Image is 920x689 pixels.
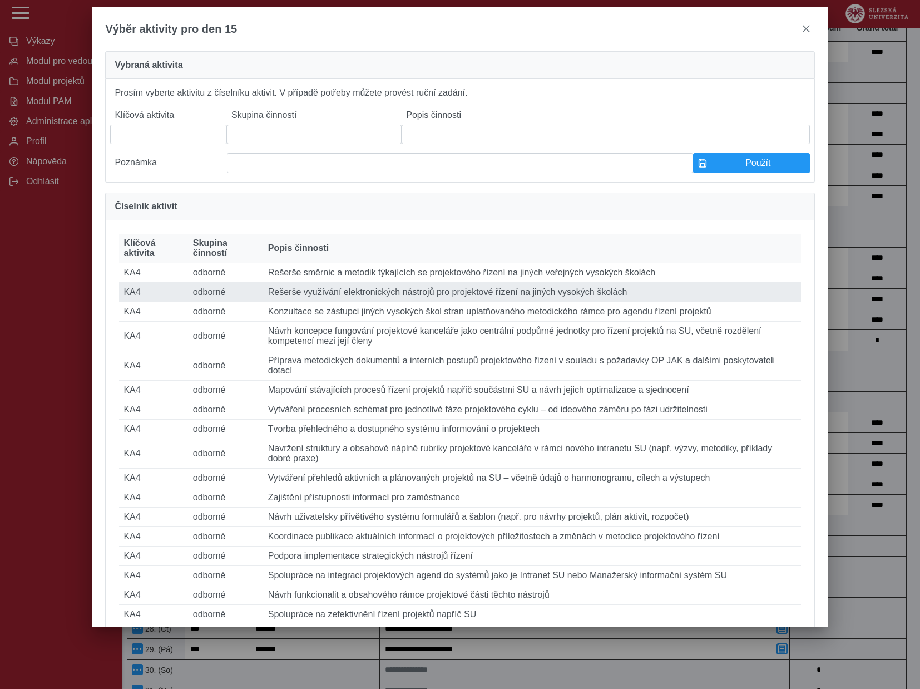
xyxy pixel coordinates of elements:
td: Navržení struktury a obsahové náplně rubriky projektové kanceláře v rámci nového intranetu SU (na... [264,439,801,469]
td: odborné [189,469,264,488]
td: odborné [189,488,264,508]
td: odborné [189,566,264,585]
td: KA4 [119,322,188,351]
span: Skupina činností [193,238,259,258]
td: Tvorba přehledného a dostupného systému informování o projektech [264,420,801,439]
td: KA4 [119,469,188,488]
td: odborné [189,381,264,400]
td: odborné [189,263,264,283]
span: Popis činnosti [268,243,329,253]
td: Příprava metodických dokumentů a interních postupů projektového řízení v souladu s požadavky OP J... [264,351,801,381]
td: KA4 [119,585,188,605]
label: Popis činnosti [402,106,809,125]
td: KA4 [119,283,188,302]
td: Návrh koncepce fungování projektové kanceláře jako centrální podpůrné jednotky pro řízení projekt... [264,322,801,351]
td: KA4 [119,508,188,527]
td: Návrh uživatelsky přívětivého systému formulářů a šablon (např. pro návrhy projektů, plán aktivit... [264,508,801,527]
span: Vybraná aktivita [115,61,182,70]
td: KA4 [119,605,188,624]
td: KA4 [119,400,188,420]
td: KA4 [119,381,188,400]
td: Iniciace a koordinace interních workshopů a kulatých stolů na téma projektového řízení, sdílení d... [264,624,801,644]
div: Prosím vyberte aktivitu z číselníku aktivit. V případě potřeby můžete provést ruční zadání. [105,79,814,183]
td: KA4 [119,527,188,547]
td: Vytváření přehledů aktivních a plánovaných projektů na SU – včetně údajů o harmonogramu, cílech a... [264,469,801,488]
td: odborné [189,527,264,547]
button: Použít [693,153,810,173]
td: Zajištění přístupnosti informací pro zaměstnance [264,488,801,508]
td: Návrh funkcionalit a obsahového rámce projektové části těchto nástrojů [264,585,801,605]
td: KA4 [119,263,188,283]
span: Výběr aktivity pro den 15 [105,23,237,36]
td: odborné [189,508,264,527]
td: odborné [189,624,264,644]
span: Číselník aktivit [115,202,177,211]
td: KA4 [119,351,188,381]
td: Podpora implementace strategických nástrojů řízení [264,547,801,566]
td: KA4 [119,488,188,508]
td: KA4 [119,420,188,439]
td: Rešerše směrnic a metodik týkajících se projektového řízení na jiných veřejných vysokých školách [264,263,801,283]
td: odborné [189,439,264,469]
td: KA4 [119,439,188,469]
td: KA4 [119,566,188,585]
td: odborné [189,585,264,605]
td: Mapování stávajících procesů řízení projektů napříč součástmi SU a návrh jejich optimalizace a sj... [264,381,801,400]
td: odborné [189,351,264,381]
td: odborné [189,400,264,420]
td: odborné [189,322,264,351]
td: odborné [189,420,264,439]
span: Klíčová aktivita [123,238,184,258]
label: Skupina činností [227,106,402,125]
button: close [797,20,815,38]
td: Vytváření procesních schémat pro jednotlivé fáze projektového cyklu – od ideového záměru po fázi ... [264,400,801,420]
td: odborné [189,302,264,322]
td: Rešerše využívání elektronických nástrojů pro projektové řízení na jiných vysokých školách [264,283,801,302]
td: odborné [189,547,264,566]
label: Poznámka [110,153,227,173]
td: KA4 [119,302,188,322]
td: Koordinace publikace aktuálních informací o projektových příležitostech a změnách v metodice proj... [264,527,801,547]
td: odborné [189,283,264,302]
td: KA4 [119,624,188,644]
td: Konzultace se zástupci jiných vysokých škol stran uplatňovaného metodického rámce pro agendu říze... [264,302,801,322]
span: Použít [711,158,805,168]
td: Spolupráce na integraci projektových agend do systémů jako je Intranet SU nebo Manažerský informa... [264,566,801,585]
label: Klíčová aktivita [110,106,227,125]
td: odborné [189,605,264,624]
td: Spolupráce na zefektivnění řízení projektů napříč SU [264,605,801,624]
td: KA4 [119,547,188,566]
